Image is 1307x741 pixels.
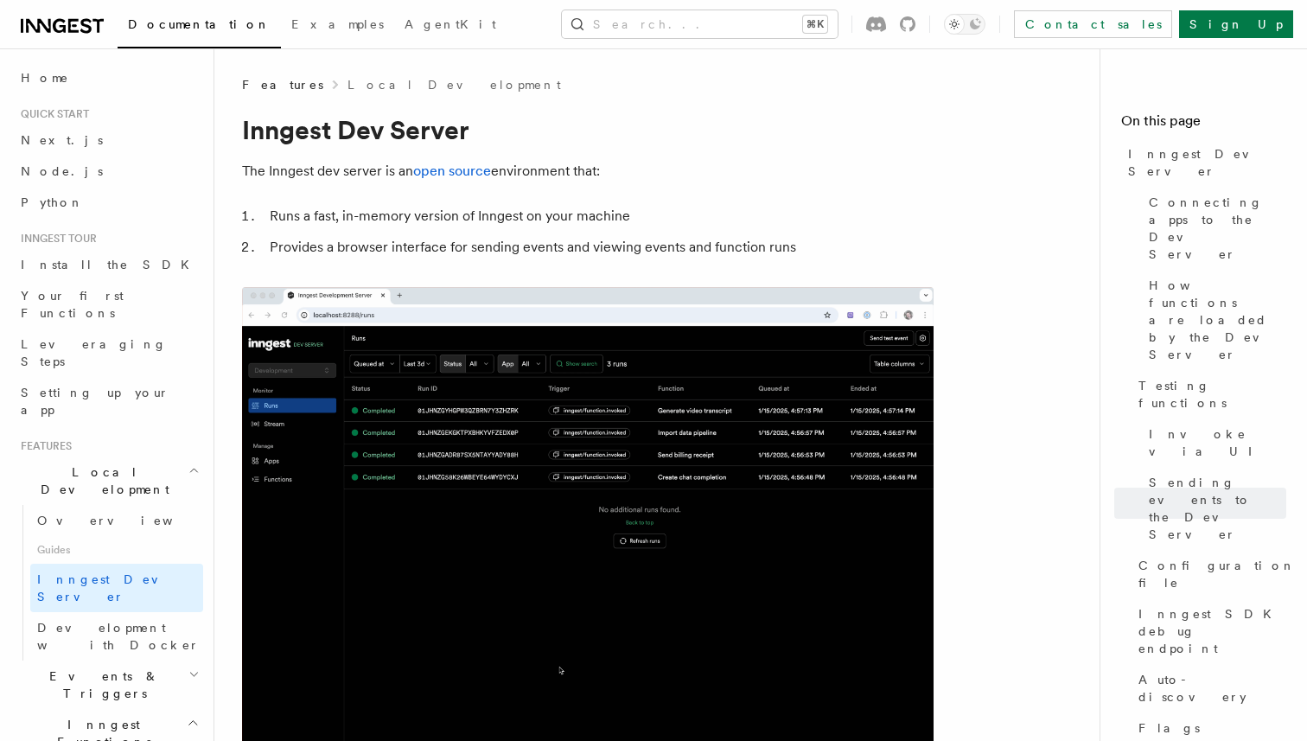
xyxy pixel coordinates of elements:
span: Flags [1138,719,1200,737]
a: AgentKit [394,5,507,47]
span: Development with Docker [37,621,200,652]
a: Configuration file [1132,550,1286,598]
button: Toggle dark mode [944,14,985,35]
button: Events & Triggers [14,661,203,709]
kbd: ⌘K [803,16,827,33]
span: Auto-discovery [1138,671,1286,706]
a: Examples [281,5,394,47]
span: Guides [30,536,203,564]
span: Inngest tour [14,232,97,246]
a: Sending events to the Dev Server [1142,467,1286,550]
p: The Inngest dev server is an environment that: [242,159,934,183]
a: Invoke via UI [1142,418,1286,467]
span: Features [242,76,323,93]
span: Overview [37,514,215,527]
span: Examples [291,17,384,31]
span: Configuration file [1138,557,1296,591]
a: Local Development [347,76,561,93]
span: Events & Triggers [14,668,188,702]
span: Node.js [21,164,103,178]
span: Your first Functions [21,289,124,320]
a: Inngest Dev Server [30,564,203,612]
span: AgentKit [405,17,496,31]
a: Setting up your app [14,377,203,425]
a: Connecting apps to the Dev Server [1142,187,1286,270]
a: Documentation [118,5,281,48]
a: Sign Up [1179,10,1293,38]
span: Local Development [14,463,188,498]
a: Node.js [14,156,203,187]
a: open source [413,163,491,179]
a: Your first Functions [14,280,203,329]
span: Invoke via UI [1149,425,1286,460]
a: Install the SDK [14,249,203,280]
a: Leveraging Steps [14,329,203,377]
a: Inngest Dev Server [1121,138,1286,187]
a: Python [14,187,203,218]
a: Testing functions [1132,370,1286,418]
span: Inngest Dev Server [37,572,185,604]
span: Inngest Dev Server [1128,145,1286,180]
h1: Inngest Dev Server [242,114,934,145]
span: Python [21,195,84,209]
button: Local Development [14,457,203,505]
a: Development with Docker [30,612,203,661]
a: Home [14,62,203,93]
button: Search...⌘K [562,10,838,38]
span: Sending events to the Dev Server [1149,474,1286,543]
h4: On this page [1121,111,1286,138]
a: Next.js [14,125,203,156]
span: How functions are loaded by the Dev Server [1149,277,1286,363]
span: Quick start [14,107,89,121]
span: Setting up your app [21,386,169,417]
a: How functions are loaded by the Dev Server [1142,270,1286,370]
span: Connecting apps to the Dev Server [1149,194,1286,263]
span: Install the SDK [21,258,200,271]
span: Home [21,69,69,86]
span: Features [14,439,72,453]
a: Contact sales [1014,10,1172,38]
a: Auto-discovery [1132,664,1286,712]
li: Provides a browser interface for sending events and viewing events and function runs [265,235,934,259]
a: Inngest SDK debug endpoint [1132,598,1286,664]
span: Testing functions [1138,377,1286,412]
span: Next.js [21,133,103,147]
li: Runs a fast, in-memory version of Inngest on your machine [265,204,934,228]
span: Documentation [128,17,271,31]
span: Leveraging Steps [21,337,167,368]
span: Inngest SDK debug endpoint [1138,605,1286,657]
div: Local Development [14,505,203,661]
a: Overview [30,505,203,536]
